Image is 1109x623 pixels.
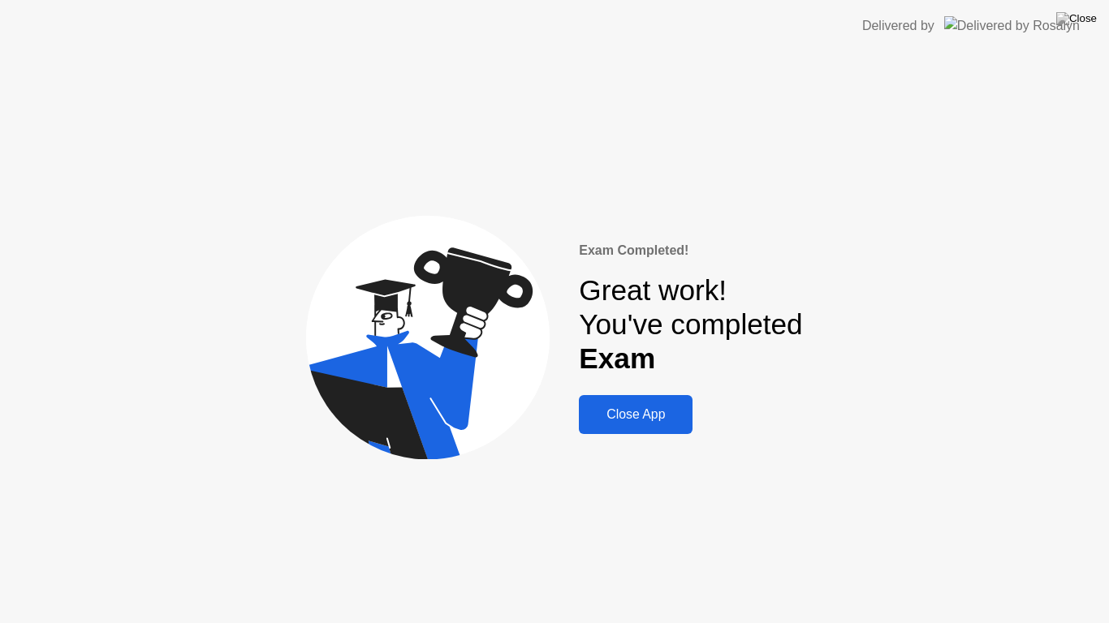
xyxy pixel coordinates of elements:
div: Close App [584,407,688,422]
div: Great work! You've completed [579,273,802,376]
b: Exam [579,342,655,374]
img: Delivered by Rosalyn [944,16,1080,35]
img: Close [1056,12,1097,25]
div: Delivered by [862,16,934,36]
button: Close App [579,395,693,434]
div: Exam Completed! [579,241,802,260]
